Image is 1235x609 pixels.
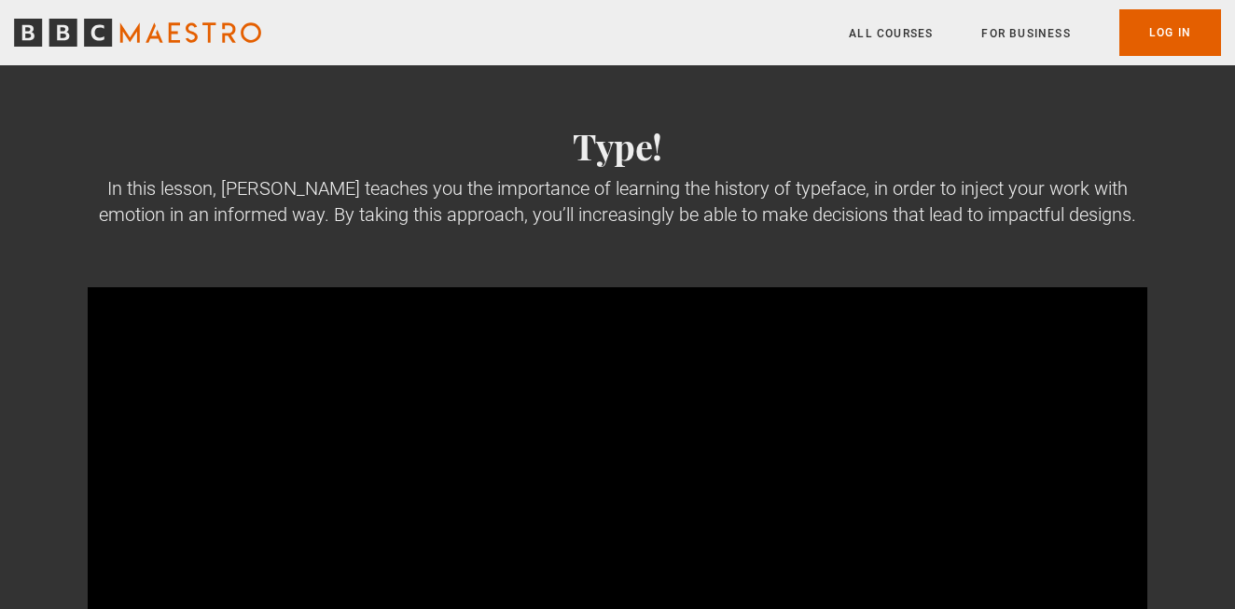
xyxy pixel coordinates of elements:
[849,9,1221,56] nav: Primary
[88,175,1147,228] div: In this lesson, [PERSON_NAME] teaches you the importance of learning the history of typeface, in ...
[88,125,1147,168] h2: Type!
[849,24,933,43] a: All Courses
[1119,9,1221,56] a: Log In
[14,19,261,47] svg: BBC Maestro
[981,24,1070,43] a: For business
